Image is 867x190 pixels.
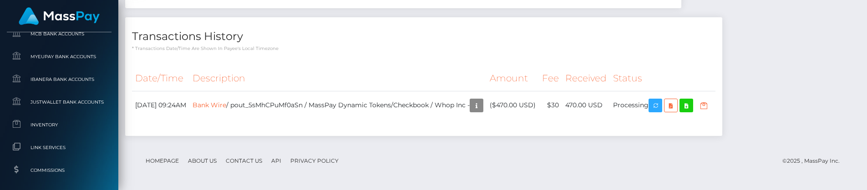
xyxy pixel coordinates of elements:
th: Received [562,66,610,91]
span: MCB Bank Accounts [10,29,108,39]
div: © 2025 , MassPay Inc. [782,156,847,166]
a: Homepage [142,154,183,168]
th: Amount [487,66,539,91]
span: MyEUPay Bank Accounts [10,51,108,62]
td: $30 [539,91,562,120]
a: MyEUPay Bank Accounts [7,47,112,66]
span: JustWallet Bank Accounts [10,97,108,107]
a: Contact Us [222,154,266,168]
span: Ibanera Bank Accounts [10,74,108,85]
th: Date/Time [132,66,189,91]
h4: Transactions History [132,29,715,45]
th: Description [189,66,487,91]
a: API [268,154,285,168]
a: Bank Wire [193,100,226,109]
td: / pout_5sMhCPuMf0aSn / MassPay Dynamic Tokens/Checkbook / Whop Inc - [189,91,487,120]
p: * Transactions date/time are shown in payee's local timezone [132,45,715,52]
a: Commissions [7,160,112,180]
td: ($470.00 USD) [487,91,539,120]
td: 470.00 USD [562,91,610,120]
th: Status [610,66,715,91]
a: Privacy Policy [287,154,342,168]
a: Ibanera Bank Accounts [7,70,112,89]
a: Inventory [7,115,112,135]
span: Inventory [10,120,108,130]
a: JustWallet Bank Accounts [7,92,112,112]
span: Commissions [10,165,108,175]
td: Processing [610,91,715,120]
a: Link Services [7,138,112,157]
span: Link Services [10,142,108,153]
td: [DATE] 09:24AM [132,91,189,120]
a: MCB Bank Accounts [7,24,112,44]
img: MassPay Logo [19,7,100,25]
th: Fee [539,66,562,91]
a: About Us [184,154,220,168]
